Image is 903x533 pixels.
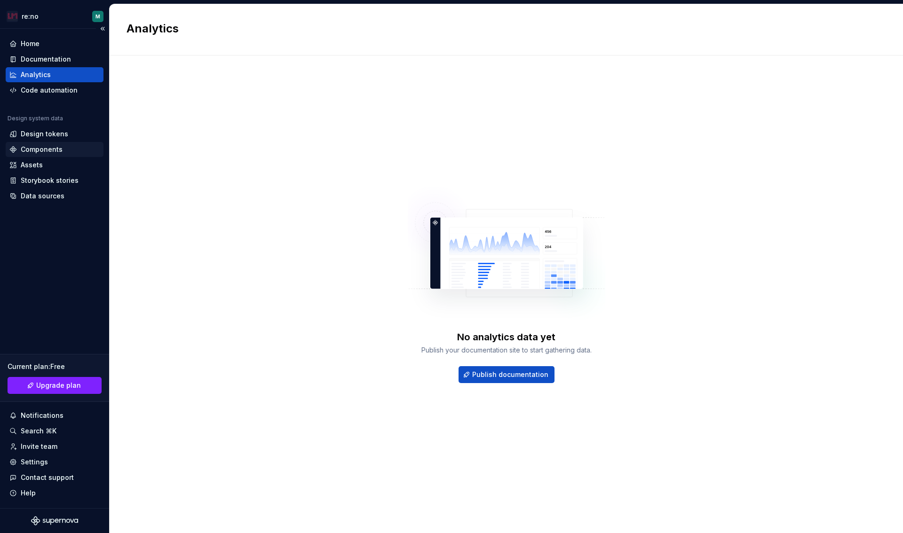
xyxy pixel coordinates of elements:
a: Upgrade plan [8,377,102,394]
div: Current plan : Free [8,362,102,371]
div: M [95,13,100,20]
span: Publish documentation [472,370,548,379]
button: Collapse sidebar [96,22,109,35]
svg: Supernova Logo [31,516,78,525]
div: No analytics data yet [457,330,555,344]
a: Analytics [6,67,103,82]
a: Storybook stories [6,173,103,188]
button: Search ⌘K [6,423,103,439]
a: Settings [6,455,103,470]
div: Invite team [21,442,57,451]
div: Components [21,145,63,154]
div: Documentation [21,55,71,64]
a: Data sources [6,188,103,204]
div: Assets [21,160,43,170]
div: Design system data [8,115,63,122]
h2: Analytics [127,21,875,36]
div: Settings [21,457,48,467]
a: Code automation [6,83,103,98]
img: 5467fca0-37d5-46cd-873a-cb7e1c96f9ca.png [7,11,18,22]
div: Help [21,488,36,498]
a: Invite team [6,439,103,454]
div: Code automation [21,86,78,95]
div: Home [21,39,40,48]
div: Design tokens [21,129,68,139]
a: Home [6,36,103,51]
div: Publish your documentation site to start gathering data. [421,345,592,355]
a: Components [6,142,103,157]
a: Design tokens [6,126,103,141]
div: re:no [22,12,39,21]
button: Publish documentation [459,366,554,383]
div: Notifications [21,411,63,420]
a: Assets [6,157,103,172]
div: Contact support [21,473,74,482]
div: Search ⌘K [21,426,56,436]
button: Contact support [6,470,103,485]
div: Storybook stories [21,176,79,185]
div: Analytics [21,70,51,79]
button: Help [6,486,103,501]
span: Upgrade plan [36,381,81,390]
a: Documentation [6,52,103,67]
div: Data sources [21,191,64,201]
button: Notifications [6,408,103,423]
button: re:noM [2,6,107,26]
